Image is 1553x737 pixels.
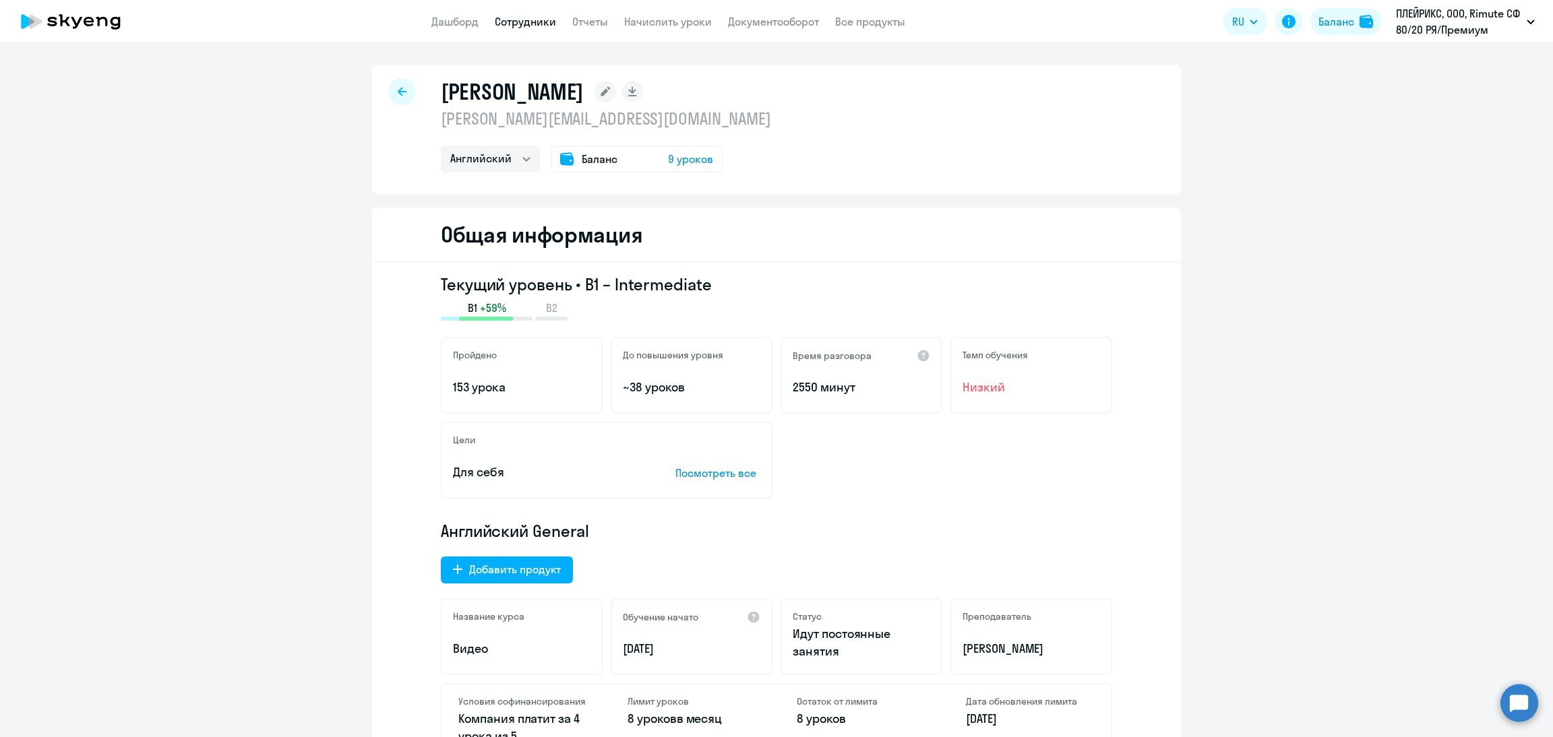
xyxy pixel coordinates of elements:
[582,151,617,167] span: Баланс
[668,151,713,167] span: 9 уроков
[963,379,1100,396] span: Низкий
[966,695,1095,707] h4: Дата обновления лимита
[628,710,756,728] p: в месяц
[495,15,556,28] a: Сотрудники
[1389,5,1542,38] button: ПЛЕЙРИКС, ООО, Rimute СФ 80/20 РЯ/Премиум
[453,379,590,396] p: 153 урока
[441,221,642,248] h2: Общая информация
[623,349,723,361] h5: До повышения уровня
[675,465,760,481] p: Посмотреть все
[441,108,771,129] p: [PERSON_NAME][EMAIL_ADDRESS][DOMAIN_NAME]
[628,695,756,707] h4: Лимит уроков
[797,695,925,707] h4: Остаток от лимита
[431,15,479,28] a: Дашборд
[1360,15,1373,28] img: balance
[1232,13,1244,30] span: RU
[793,625,930,660] p: Идут постоянные занятия
[480,300,506,315] span: +59%
[966,710,1095,728] p: [DATE]
[441,520,589,542] span: Английский General
[793,610,822,622] h5: Статус
[572,15,608,28] a: Отчеты
[963,610,1031,622] h5: Преподаватель
[453,463,634,481] p: Для себя
[963,640,1100,658] p: [PERSON_NAME]
[453,610,524,622] h5: Название курса
[728,15,819,28] a: Документооборот
[1310,8,1381,35] button: Балансbalance
[468,300,477,315] span: B1
[469,561,561,577] div: Добавить продукт
[623,640,760,658] p: [DATE]
[1396,5,1521,38] p: ПЛЕЙРИКС, ООО, Rimute СФ 80/20 РЯ/Премиум
[441,556,573,583] button: Добавить продукт
[441,78,584,105] h1: [PERSON_NAME]
[453,640,590,658] p: Видео
[441,274,1112,295] h3: Текущий уровень • B1 – Intermediate
[1223,8,1267,35] button: RU
[797,711,846,726] span: 8 уроков
[628,711,677,726] span: 8 уроков
[793,379,930,396] p: 2550 минут
[963,349,1028,361] h5: Темп обучения
[453,434,475,446] h5: Цели
[546,300,557,315] span: B2
[624,15,712,28] a: Начислить уроки
[1318,13,1354,30] div: Баланс
[623,379,760,396] p: ~38 уроков
[623,611,698,623] h5: Обучение начато
[793,350,872,362] h5: Время разговора
[453,349,497,361] h5: Пройдено
[835,15,905,28] a: Все продукты
[458,695,587,707] h4: Условия софинансирования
